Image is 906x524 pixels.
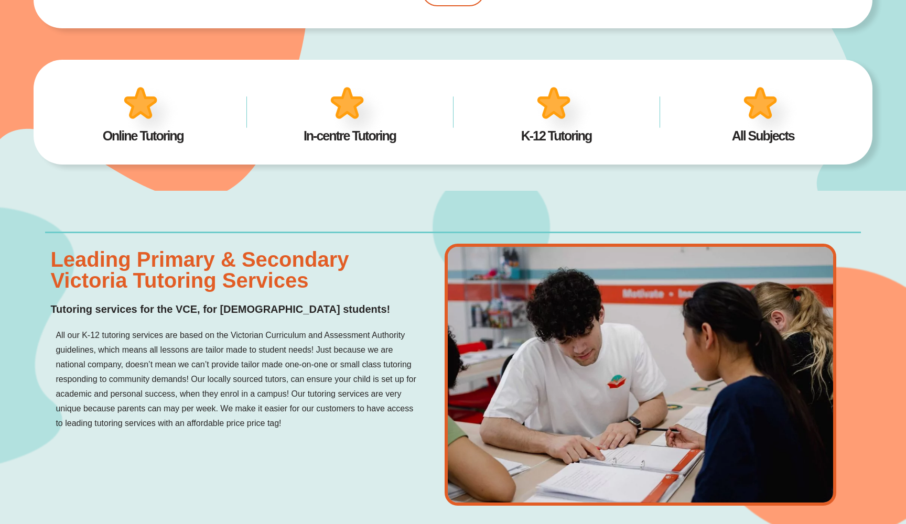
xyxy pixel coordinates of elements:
h4: Online Tutoring [56,129,231,143]
span: All our K-12 tutoring services are based on the Victorian Curriculum and Assessment Authority gui... [56,328,421,431]
h4: In-centre Tutoring [262,129,437,143]
h4: All Subjects [675,129,850,143]
h3: Leading Primary & Secondary Victoria Tutoring Services [50,249,421,291]
h4: Tutoring services for the VCE, for [DEMOGRAPHIC_DATA] students! [50,301,421,318]
iframe: Chat Widget [726,406,906,524]
h4: K-12 Tutoring [469,129,644,143]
